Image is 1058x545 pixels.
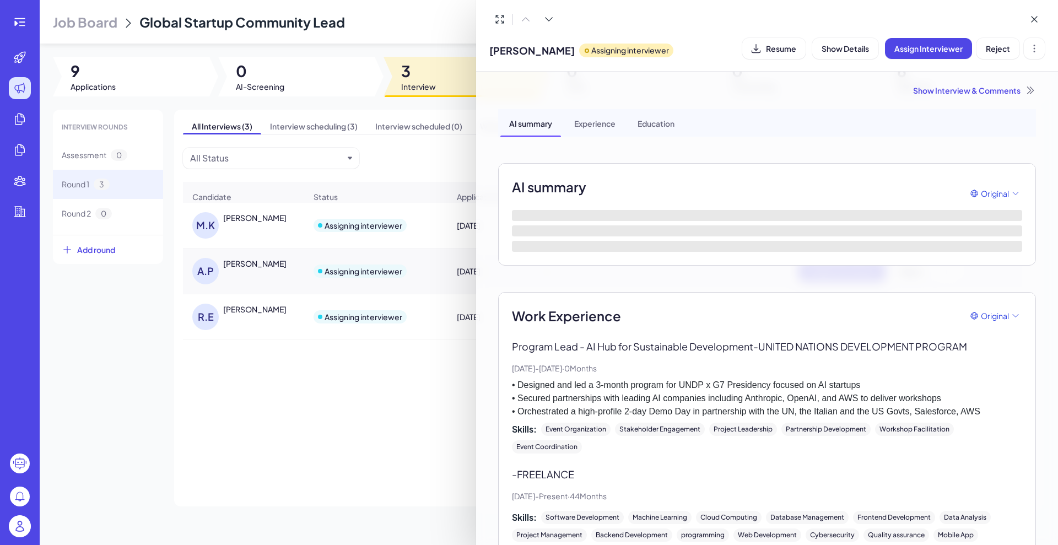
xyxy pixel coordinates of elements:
div: Event Organization [541,423,611,436]
p: • Designed and led a 3-month program for UNDP x G7 Presidency focused on AI startups • Secured pa... [512,379,1022,418]
span: [PERSON_NAME] [489,43,575,58]
p: Assigning interviewer [591,45,669,56]
span: Original [981,310,1009,322]
span: Reject [986,44,1010,53]
span: Skills: [512,511,537,524]
div: Project Leadership [709,423,777,436]
button: Assign Interviewer [885,38,972,59]
p: [DATE] - Present · 44 Months [512,490,1022,502]
div: Experience [565,109,624,137]
div: Quality assurance [863,528,929,542]
div: Backend Development [591,528,672,542]
div: Machine Learning [628,511,692,524]
div: Education [629,109,683,137]
div: Project Management [512,528,587,542]
button: Resume [742,38,806,59]
div: Frontend Development [853,511,935,524]
span: Work Experience [512,306,621,326]
div: Show Interview & Comments [498,85,1036,96]
div: Stakeholder Engagement [615,423,705,436]
p: - FREELANCE [512,467,1022,482]
span: Original [981,188,1009,199]
div: Cloud Computing [696,511,762,524]
div: Mobile App [933,528,978,542]
button: Reject [976,38,1019,59]
p: [DATE] - [DATE] · 0 Months [512,363,1022,374]
div: Software Development [541,511,624,524]
h2: AI summary [512,177,586,197]
span: Assign Interviewer [894,44,963,53]
div: Cybersecurity [806,528,859,542]
span: Skills: [512,423,537,436]
p: Program Lead - AI Hub for Sustainable Development - UNITED NATIONS DEVELOPMENT PROGRAM [512,339,1022,354]
div: Partnership Development [781,423,871,436]
div: Web Development [733,528,801,542]
div: Workshop Facilitation [875,423,954,436]
span: Resume [766,44,796,53]
div: programming [677,528,729,542]
div: Database Management [766,511,849,524]
span: Show Details [822,44,869,53]
div: AI summary [500,109,561,137]
button: Show Details [812,38,878,59]
div: Event Coordination [512,440,582,454]
div: Data Analysis [940,511,991,524]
